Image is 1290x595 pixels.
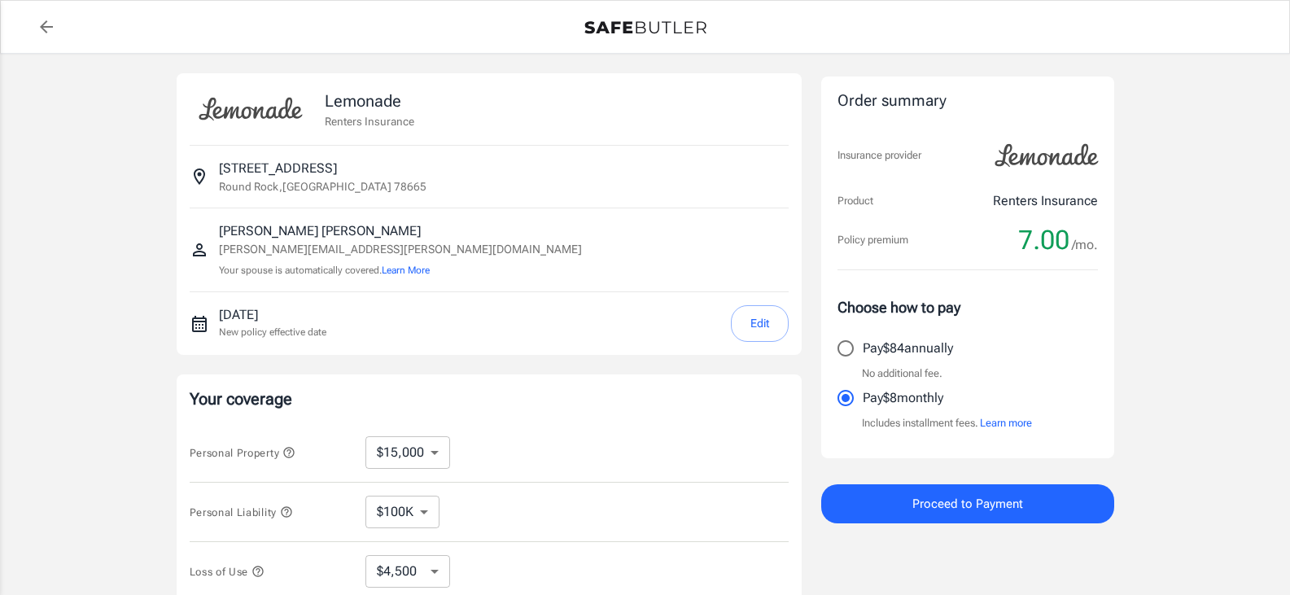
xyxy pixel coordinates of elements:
[1072,234,1098,256] span: /mo.
[190,506,293,518] span: Personal Liability
[190,502,293,522] button: Personal Liability
[219,305,326,325] p: [DATE]
[190,86,312,132] img: Lemonade
[190,566,265,578] span: Loss of Use
[584,21,706,34] img: Back to quotes
[837,147,921,164] p: Insurance provider
[190,447,295,459] span: Personal Property
[837,232,908,248] p: Policy premium
[190,562,265,581] button: Loss of Use
[862,365,942,382] p: No additional fee.
[190,240,209,260] svg: Insured person
[219,325,326,339] p: New policy effective date
[993,191,1098,211] p: Renters Insurance
[837,193,873,209] p: Product
[862,415,1032,431] p: Includes installment fees.
[863,388,943,408] p: Pay $8 monthly
[219,221,582,241] p: [PERSON_NAME] [PERSON_NAME]
[30,11,63,43] a: back to quotes
[190,387,789,410] p: Your coverage
[980,415,1032,431] button: Learn more
[837,296,1098,318] p: Choose how to pay
[219,178,426,195] p: Round Rock , [GEOGRAPHIC_DATA] 78665
[731,305,789,342] button: Edit
[837,90,1098,113] div: Order summary
[325,89,414,113] p: Lemonade
[382,263,430,278] button: Learn More
[1018,224,1069,256] span: 7.00
[219,263,582,278] p: Your spouse is automatically covered.
[821,484,1114,523] button: Proceed to Payment
[986,133,1108,178] img: Lemonade
[325,113,414,129] p: Renters Insurance
[863,339,953,358] p: Pay $84 annually
[912,493,1023,514] span: Proceed to Payment
[190,167,209,186] svg: Insured address
[219,159,337,178] p: [STREET_ADDRESS]
[190,443,295,462] button: Personal Property
[219,241,582,258] p: [PERSON_NAME][EMAIL_ADDRESS][PERSON_NAME][DOMAIN_NAME]
[190,314,209,334] svg: New policy start date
